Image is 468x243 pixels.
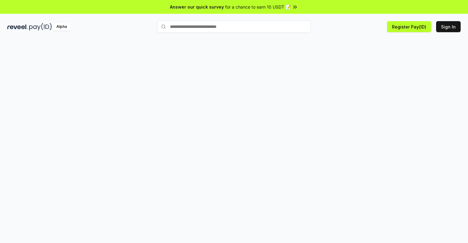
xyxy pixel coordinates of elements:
[387,21,431,32] button: Register Pay(ID)
[53,23,70,31] div: Alpha
[225,4,291,10] span: for a chance to earn 10 USDT 📝
[436,21,461,32] button: Sign In
[170,4,224,10] span: Answer our quick survey
[29,23,52,31] img: pay_id
[7,23,28,31] img: reveel_dark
